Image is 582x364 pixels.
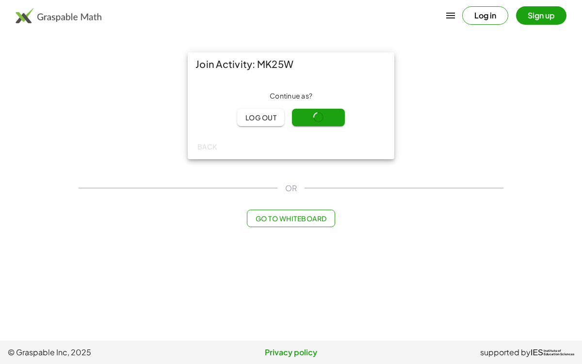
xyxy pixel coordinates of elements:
div: Join Activity: MK25W [188,52,394,76]
span: Institute of Education Sciences [544,349,574,356]
div: Continue as ? [195,91,387,101]
span: supported by [480,347,531,358]
button: Go to Whiteboard [247,210,335,227]
span: OR [285,182,297,194]
a: IESInstitute ofEducation Sciences [531,347,574,358]
button: Log out [237,109,284,126]
span: © Graspable Inc, 2025 [8,347,196,358]
button: Sign up [516,6,566,25]
span: Log out [245,113,276,122]
button: Log in [462,6,508,25]
a: Privacy policy [196,347,385,358]
span: IES [531,348,543,357]
span: Go to Whiteboard [255,214,326,223]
